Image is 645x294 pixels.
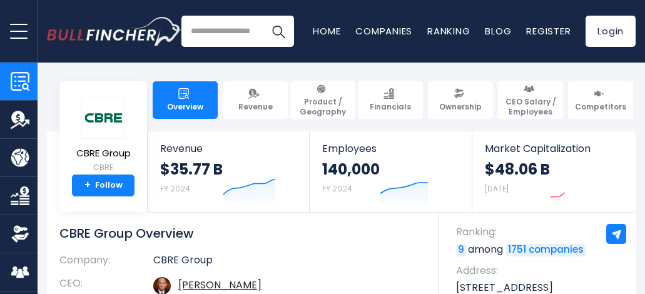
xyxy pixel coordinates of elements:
[72,175,135,197] a: +Follow
[160,160,223,179] strong: $35.77 B
[504,97,557,116] span: CEO Salary / Employees
[358,81,423,119] a: Financials
[148,131,309,212] a: Revenue $35.77 B FY 2024
[498,81,563,119] a: CEO Salary / Employees
[456,244,466,256] a: 9
[322,160,380,179] strong: 140,000
[506,244,586,256] a: 1751 companies
[296,97,350,116] span: Product / Geography
[428,81,493,119] a: Ownership
[153,254,420,272] td: CBRE Group
[575,102,626,112] span: Competitors
[290,81,355,119] a: Product / Geography
[485,143,622,155] span: Market Capitalization
[76,96,131,175] a: CBRE Group CBRE
[167,102,203,112] span: Overview
[84,180,91,191] strong: +
[456,264,623,278] span: Address:
[160,183,190,194] small: FY 2024
[355,24,412,38] a: Companies
[238,102,273,112] span: Revenue
[439,102,482,112] span: Ownership
[47,17,182,46] img: Bullfincher logo
[370,102,411,112] span: Financials
[263,16,294,47] button: Search
[472,131,634,212] a: Market Capitalization $48.06 B [DATE]
[586,16,636,47] a: Login
[76,162,131,173] small: CBRE
[485,183,509,194] small: [DATE]
[485,160,550,179] strong: $48.06 B
[153,81,218,119] a: Overview
[526,24,571,38] a: Register
[322,183,352,194] small: FY 2024
[59,254,153,272] th: Company:
[313,24,340,38] a: Home
[310,131,471,212] a: Employees 140,000 FY 2024
[178,278,262,292] a: ceo
[485,24,511,38] a: Blog
[76,148,131,159] span: CBRE Group
[81,97,125,139] img: CBRE logo
[223,81,288,119] a: Revenue
[11,225,29,243] img: Ownership
[160,143,297,155] span: Revenue
[59,225,420,241] h1: CBRE Group Overview
[322,143,459,155] span: Employees
[456,225,623,239] span: Ranking:
[427,24,470,38] a: Ranking
[568,81,633,119] a: Competitors
[456,243,623,256] p: among
[47,17,181,46] a: Go to homepage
